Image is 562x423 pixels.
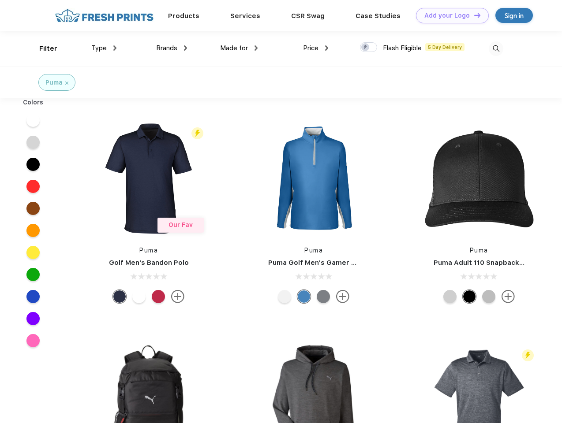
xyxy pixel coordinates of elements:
img: more.svg [502,290,515,303]
img: func=resize&h=266 [255,120,372,237]
span: 5 Day Delivery [425,43,465,51]
a: Puma [139,247,158,254]
a: Puma [470,247,488,254]
img: more.svg [171,290,184,303]
div: Add your Logo [424,12,470,19]
div: Bright Cobalt [297,290,311,303]
a: Products [168,12,199,20]
div: Colors [16,98,50,107]
img: dropdown.png [325,45,328,51]
a: Golf Men's Bandon Polo [109,259,189,267]
div: Quarry Brt Whit [443,290,457,303]
span: Brands [156,44,177,52]
span: Made for [220,44,248,52]
a: Puma Golf Men's Gamer Golf Quarter-Zip [268,259,408,267]
img: desktop_search.svg [489,41,503,56]
span: Price [303,44,318,52]
img: dropdown.png [184,45,187,51]
img: fo%20logo%202.webp [52,8,156,23]
div: Ski Patrol [152,290,165,303]
img: DT [474,13,480,18]
a: Services [230,12,260,20]
div: Bright White [132,290,146,303]
a: Sign in [495,8,533,23]
img: dropdown.png [255,45,258,51]
div: Navy Blazer [113,290,126,303]
img: dropdown.png [113,45,116,51]
img: func=resize&h=266 [420,120,538,237]
img: more.svg [336,290,349,303]
div: Sign in [505,11,524,21]
span: Our Fav [169,221,193,228]
div: Filter [39,44,57,54]
img: flash_active_toggle.svg [191,127,203,139]
img: flash_active_toggle.svg [522,349,534,361]
div: Bright White [278,290,291,303]
span: Flash Eligible [383,44,422,52]
a: Puma [304,247,323,254]
span: Type [91,44,107,52]
div: Quarry with Brt Whit [482,290,495,303]
div: Quiet Shade [317,290,330,303]
a: CSR Swag [291,12,325,20]
img: func=resize&h=266 [90,120,207,237]
div: Puma [45,78,63,87]
img: filter_cancel.svg [65,82,68,85]
div: Pma Blk Pma Blk [463,290,476,303]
